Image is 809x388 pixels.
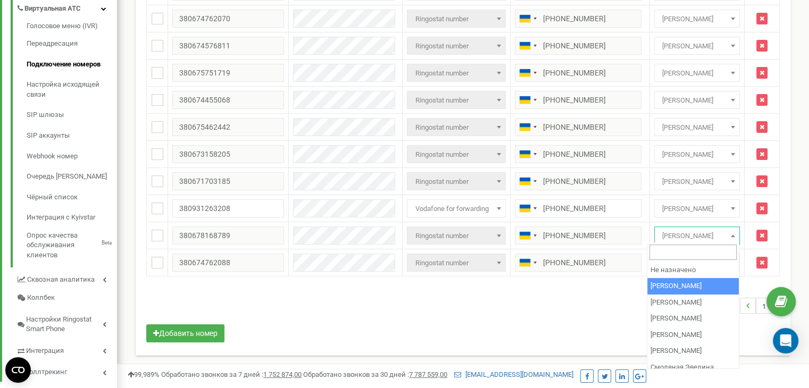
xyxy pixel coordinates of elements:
[411,12,502,27] span: Ringostat number
[27,54,117,75] a: Подключение номеров
[411,120,502,135] span: Ringostat number
[27,33,117,54] a: Переадресация
[303,370,447,378] span: Обработано звонков за 30 дней :
[146,324,224,342] button: Добавить номер
[658,12,737,27] span: Гончарова Валерія
[515,145,641,163] input: 050 123 4567
[515,10,540,27] div: Telephone country code
[658,147,737,162] span: Олейник Катя
[515,64,641,82] input: 050 123 4567
[411,256,502,271] span: Ringostat number
[647,310,739,327] li: [PERSON_NAME]
[407,64,505,82] span: Ringostat number
[27,293,55,303] span: Коллбек
[411,93,502,108] span: Ringostat number
[515,37,641,55] input: 050 123 4567
[658,120,737,135] span: Грищенко Вита
[515,172,641,190] input: 050 123 4567
[27,166,117,187] a: Очередь [PERSON_NAME]
[647,343,739,359] li: [PERSON_NAME]
[161,370,302,378] span: Обработано звонков за 7 дней :
[27,207,117,228] a: Интеграция с Kyivstar
[654,172,740,190] span: Олена Федорова
[515,199,641,217] input: 050 123 4567
[27,105,117,125] a: SIP шлюзы
[407,91,505,109] span: Ringostat number
[25,367,67,377] span: Коллтрекинг
[654,145,740,163] span: Олейник Катя
[27,187,117,208] a: Чёрный список
[515,227,540,244] div: Telephone country code
[407,145,505,163] span: Ringostat number
[16,267,117,289] a: Сквозная аналитика
[16,307,117,339] a: Настройки Ringostat Smart Phone
[409,370,447,378] u: 7 787 559,00
[654,199,740,217] span: Олейник Катя
[515,91,641,109] input: 050 123 4567
[27,146,117,167] a: Webhook номер
[654,64,740,82] span: Алена Бавыко
[5,357,31,383] button: Open CMP widget
[263,370,302,378] u: 1 752 874,00
[411,39,502,54] span: Ringostat number
[407,199,505,217] span: Vodafone for forwarding
[16,339,117,360] a: Интеграция
[654,37,740,55] span: Алена Бавыко
[515,37,540,54] div: Telephone country code
[658,174,737,189] span: Олена Федорова
[658,201,737,216] span: Олейник Катя
[411,147,502,162] span: Ringostat number
[515,254,540,271] div: Telephone country code
[647,294,739,311] li: [PERSON_NAME]
[515,119,540,136] div: Telephone country code
[647,359,739,376] li: Смоляная Эвелина
[16,360,117,382] a: Коллтрекинг
[128,370,160,378] span: 99,989%
[707,287,788,324] nav: ...
[27,125,117,146] a: SIP аккаунты
[407,118,505,136] span: Ringostat number
[407,172,505,190] span: Ringostat number
[658,93,737,108] span: Мельник Ольга
[647,278,739,294] li: [PERSON_NAME]
[515,64,540,81] div: Telephone country code
[407,10,505,28] span: Ringostat number
[27,228,117,260] a: Опрос качества обслуживания клиентовBeta
[16,289,117,307] a: Коллбек
[658,229,737,243] span: Шевчук Виктория
[515,91,540,108] div: Telephone country code
[654,118,740,136] span: Грищенко Вита
[407,37,505,55] span: Ringostat number
[27,74,117,105] a: Настройка исходящей связи
[515,118,641,136] input: 050 123 4567
[411,66,502,81] span: Ringostat number
[407,254,505,272] span: Ringostat number
[515,254,641,272] input: 050 123 4567
[654,10,740,28] span: Гончарова Валерія
[515,146,540,163] div: Telephone country code
[26,346,64,356] span: Интеграция
[647,327,739,343] li: [PERSON_NAME]
[658,39,737,54] span: Алена Бавыко
[654,226,740,244] span: Шевчук Виктория
[411,174,502,189] span: Ringostat number
[773,328,798,353] div: Open Intercom Messenger
[24,4,81,14] span: Виртуальная АТС
[26,315,103,334] span: Настройки Ringostat Smart Phone
[27,275,95,285] span: Сквозная аналитика
[411,201,502,216] span: Vodafone for forwarding
[647,262,739,279] li: Не назначено
[515,226,641,244] input: 050 123 4567
[454,370,573,378] a: [EMAIL_ADDRESS][DOMAIN_NAME]
[411,229,502,243] span: Ringostat number
[658,66,737,81] span: Алена Бавыко
[515,200,540,217] div: Telephone country code
[756,298,772,314] li: 1
[515,10,641,28] input: 050 123 4567
[407,226,505,244] span: Ringostat number
[27,21,117,34] a: Голосовое меню (IVR)
[654,91,740,109] span: Мельник Ольга
[515,173,540,190] div: Telephone country code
